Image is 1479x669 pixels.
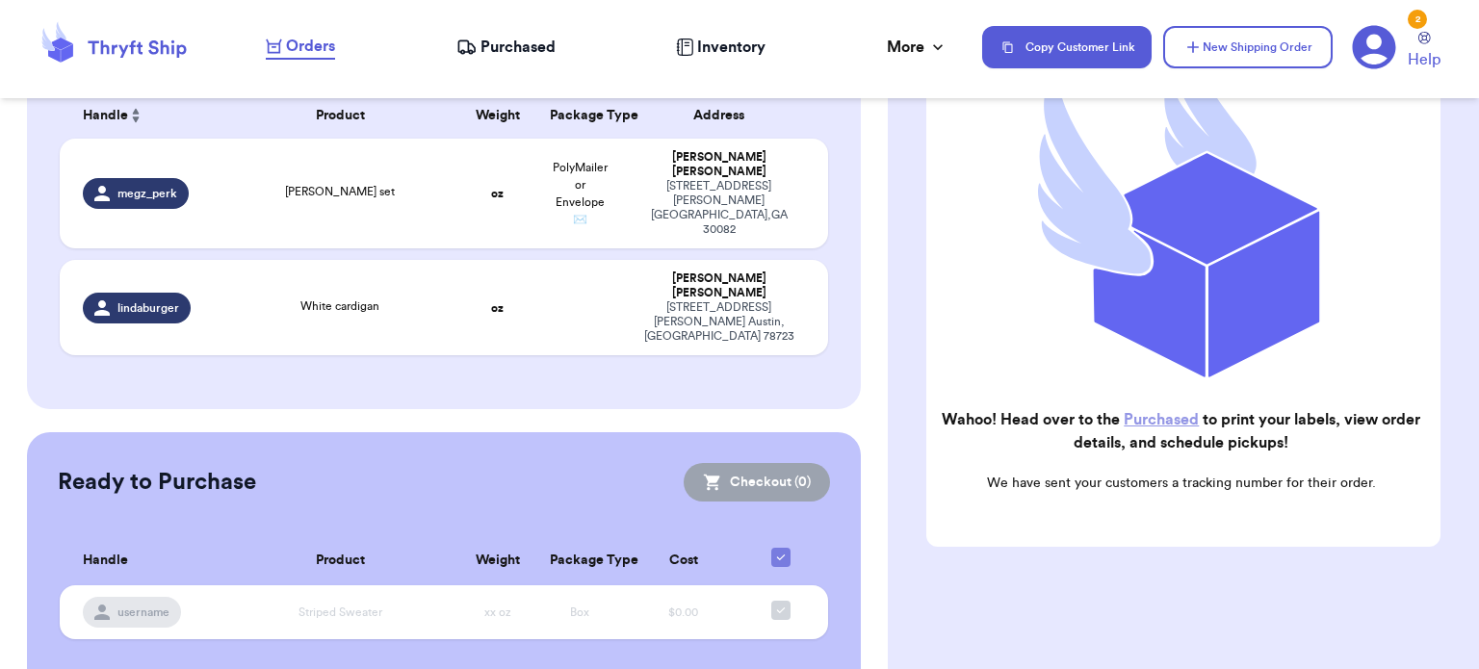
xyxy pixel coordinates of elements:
div: [STREET_ADDRESS][PERSON_NAME] Austin , [GEOGRAPHIC_DATA] 78723 [633,300,805,344]
strong: oz [491,188,504,199]
span: Handle [83,551,128,571]
strong: oz [491,302,504,314]
th: Package Type [538,92,621,139]
th: Product [224,92,455,139]
span: [PERSON_NAME] set [285,186,395,197]
span: lindaburger [117,300,179,316]
span: Help [1408,48,1440,71]
span: White cardigan [300,300,379,312]
th: Address [621,92,828,139]
div: More [887,36,947,59]
button: New Shipping Order [1163,26,1333,68]
span: Orders [286,35,335,58]
span: Purchased [480,36,556,59]
div: [PERSON_NAME] [PERSON_NAME] [633,150,805,179]
a: Purchased [1124,412,1199,427]
a: Help [1408,32,1440,71]
div: 2 [1408,10,1427,29]
p: We have sent your customers a tracking number for their order. [942,474,1421,493]
span: username [117,605,169,620]
a: Orders [266,35,335,60]
span: Striped Sweater [298,606,382,618]
span: PolyMailer or Envelope ✉️ [553,162,608,225]
h2: Ready to Purchase [58,467,256,498]
span: xx oz [484,606,511,618]
h2: Wahoo! Head over to the to print your labels, view order details, and schedule pickups! [942,408,1421,454]
button: Checkout (0) [684,463,830,502]
span: Box [570,606,589,618]
th: Weight [456,92,539,139]
a: Purchased [456,36,556,59]
a: Inventory [676,36,765,59]
th: Weight [456,536,539,585]
th: Package Type [538,536,621,585]
div: [STREET_ADDRESS][PERSON_NAME] [GEOGRAPHIC_DATA] , GA 30082 [633,179,805,237]
button: Sort ascending [128,104,143,127]
button: Copy Customer Link [982,26,1152,68]
span: megz_perk [117,186,177,201]
span: $0.00 [668,606,698,618]
span: Handle [83,106,128,126]
span: Inventory [697,36,765,59]
a: 2 [1352,25,1396,69]
div: [PERSON_NAME] [PERSON_NAME] [633,271,805,300]
th: Cost [621,536,745,585]
th: Product [224,536,455,585]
